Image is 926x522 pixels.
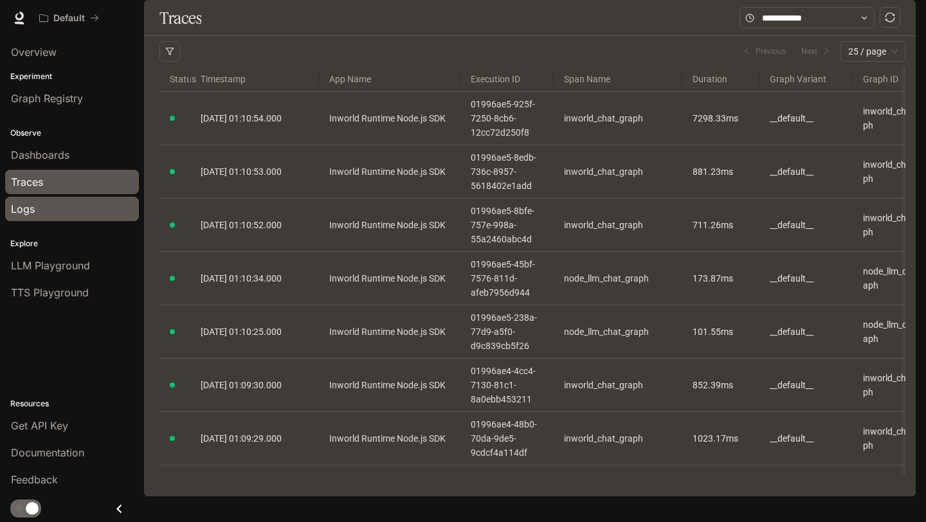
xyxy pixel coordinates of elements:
[693,218,749,232] a: 711.26ms
[770,378,842,392] a: __default__
[471,364,543,406] a: 01996ae4-4cc4-7130-81c1-8a0ebb453211
[770,218,842,232] a: __default__
[329,218,450,232] a: Inworld Runtime Node.js SDK
[564,378,672,392] a: inworld_chat_graph
[159,5,201,31] h1: Traces
[201,433,282,444] span: [DATE] 01:09:29.000
[564,325,672,339] a: node_llm_chat_graph
[693,431,749,446] article: 1023.17 ms
[201,111,309,125] a: [DATE] 01:10:54.000
[564,111,672,125] a: inworld_chat_graph
[693,325,749,339] article: 101.55 ms
[471,417,543,460] a: 01996ae4-48b0-70da-9de5-9cdcf4a114df
[693,111,749,125] a: 7298.33ms
[471,150,543,193] a: 01996ae5-8edb-736c-8957-5618402e1add
[693,165,749,179] article: 881.23 ms
[201,273,282,283] span: [DATE] 01:10:34.000
[329,271,450,285] a: Inworld Runtime Node.js SDK
[471,97,543,139] a: 01996ae5-925f-7250-8cb6-12cc72d250f8
[564,218,672,232] a: inworld_chat_graph
[564,431,672,446] a: inworld_chat_graph
[201,165,309,179] a: [DATE] 01:10:53.000
[329,325,450,339] a: Inworld Runtime Node.js SDK
[471,257,543,300] a: 01996ae5-45bf-7576-811d-afeb7956d944
[329,165,450,179] a: Inworld Runtime Node.js SDK
[738,44,791,59] button: leftPrevious
[460,62,554,96] span: Execution ID
[770,165,842,179] a: __default__
[796,44,835,59] button: Nextright
[471,310,543,353] a: 01996ae5-238a-77d9-a5f0-d9c839cb5f26
[201,218,309,232] a: [DATE] 01:10:52.000
[693,325,749,339] a: 101.55ms
[693,271,749,285] article: 173.87 ms
[319,62,460,96] span: App Name
[693,165,749,179] a: 881.23ms
[53,13,85,24] p: Default
[564,165,672,179] a: inworld_chat_graph
[471,204,543,246] a: 01996ae5-8bfe-757e-998a-55a2460abc4d
[693,271,749,285] a: 173.87ms
[201,431,309,446] a: [DATE] 01:09:29.000
[564,271,672,285] a: node_llm_chat_graph
[770,325,842,339] a: __default__
[759,62,853,96] span: Graph Variant
[770,431,842,446] a: __default__
[201,327,282,337] span: [DATE] 01:10:25.000
[693,218,749,232] article: 711.26 ms
[201,113,282,123] span: [DATE] 01:10:54.000
[201,271,309,285] a: [DATE] 01:10:34.000
[682,62,759,96] span: Duration
[885,12,895,22] span: sync
[329,378,450,392] a: Inworld Runtime Node.js SDK
[693,378,749,392] a: 852.39ms
[693,111,749,125] article: 7298.33 ms
[329,431,450,446] a: Inworld Runtime Node.js SDK
[693,378,749,392] article: 852.39 ms
[201,166,282,177] span: [DATE] 01:10:53.000
[33,5,105,31] button: All workspaces
[554,62,682,96] span: Span Name
[159,62,190,96] span: Status
[201,325,309,339] a: [DATE] 01:10:25.000
[190,62,319,96] span: Timestamp
[770,111,842,125] a: __default__
[201,380,282,390] span: [DATE] 01:09:30.000
[770,271,842,285] a: __default__
[201,220,282,230] span: [DATE] 01:10:52.000
[201,378,309,392] a: [DATE] 01:09:30.000
[329,111,450,125] a: Inworld Runtime Node.js SDK
[848,42,898,61] span: 25 / page
[693,431,749,446] a: 1023.17ms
